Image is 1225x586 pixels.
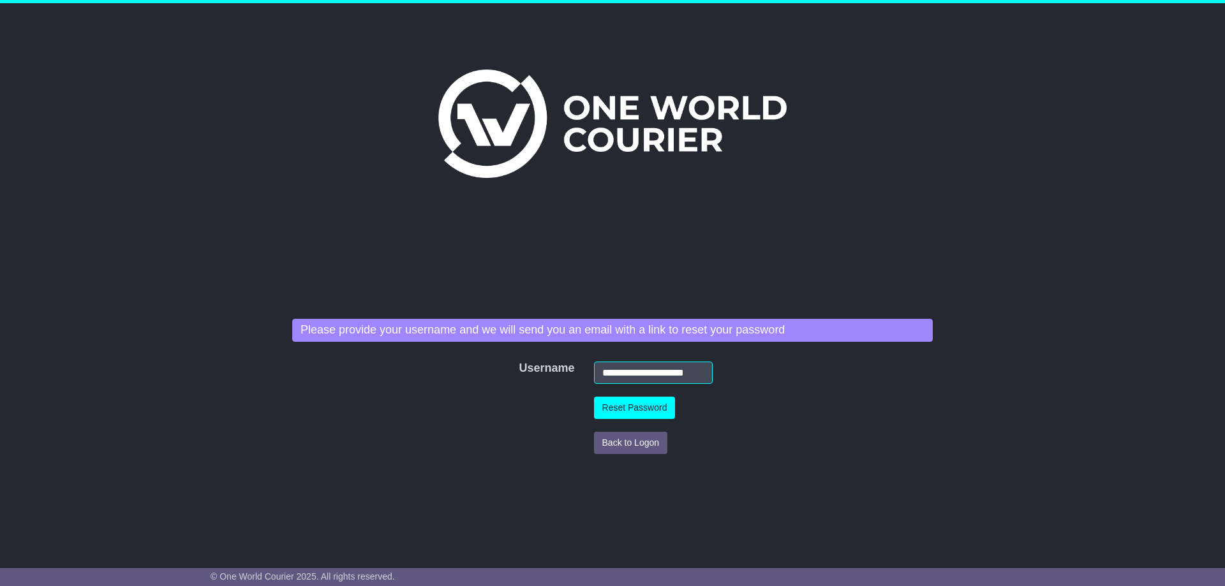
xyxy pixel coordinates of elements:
[512,362,530,376] label: Username
[292,319,933,342] div: Please provide your username and we will send you an email with a link to reset your password
[211,571,395,582] span: © One World Courier 2025. All rights reserved.
[594,432,668,454] button: Back to Logon
[438,70,787,178] img: One World
[594,397,676,419] button: Reset Password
